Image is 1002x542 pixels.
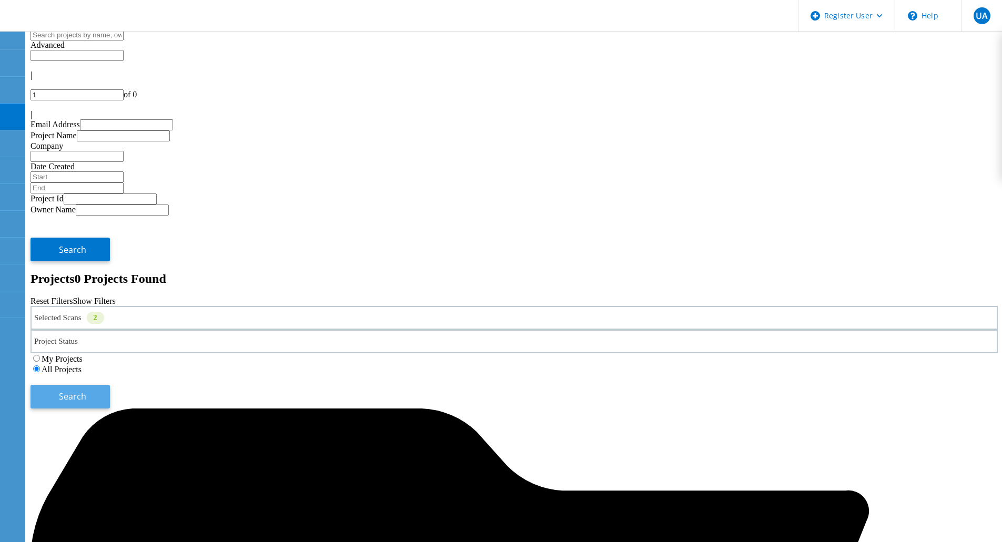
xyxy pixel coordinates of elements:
label: Project Id [31,194,64,203]
span: UA [976,12,988,20]
div: Project Status [31,330,998,353]
span: Search [59,391,86,402]
label: All Projects [42,365,82,374]
label: Email Address [31,120,80,129]
label: Project Name [31,131,77,140]
b: Projects [31,272,75,285]
span: of 0 [124,90,137,99]
div: Selected Scans [31,306,998,330]
label: Owner Name [31,205,76,214]
label: Date Created [31,162,75,171]
span: 0 Projects Found [75,272,166,285]
div: | [31,70,998,80]
a: Live Optics Dashboard [11,21,124,29]
input: Start [31,171,124,182]
input: End [31,182,124,193]
svg: \n [908,11,917,21]
a: Show Filters [73,296,115,305]
a: Reset Filters [31,296,73,305]
label: Company [31,141,63,150]
input: Search projects by name, owner, ID, company, etc [31,29,124,40]
div: 2 [87,312,104,324]
span: Search [59,244,86,255]
span: Advanced [31,40,65,49]
button: Search [31,385,110,408]
label: My Projects [42,354,83,363]
button: Search [31,238,110,261]
div: | [31,110,998,119]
